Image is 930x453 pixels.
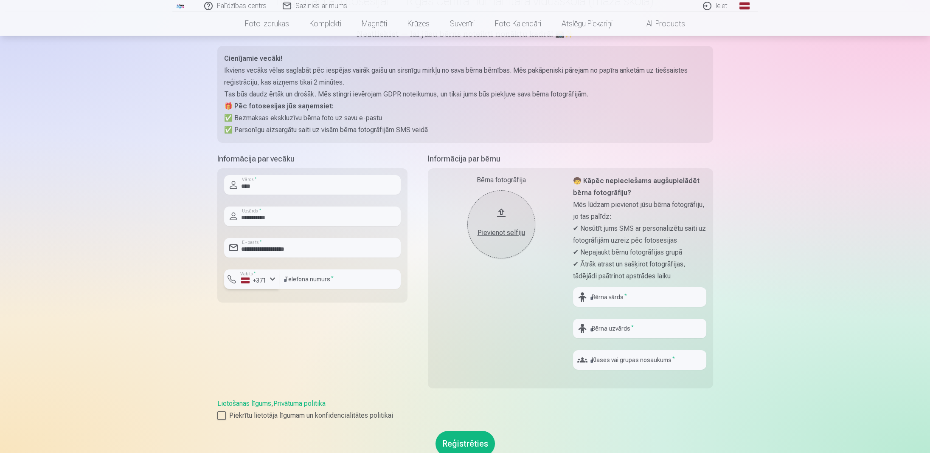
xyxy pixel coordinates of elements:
[467,190,535,258] button: Pievienot selfiju
[573,223,706,246] p: ✔ Nosūtīt jums SMS ar personalizētu saiti uz fotogrāfijām uzreiz pēc fotosesijas
[485,12,551,36] a: Foto kalendāri
[440,12,485,36] a: Suvenīri
[428,153,713,165] h5: Informācija par bērnu
[241,276,267,285] div: +371
[273,399,326,408] a: Privātuma politika
[235,12,299,36] a: Foto izdrukas
[238,271,258,277] label: Valsts
[476,228,527,238] div: Pievienot selfiju
[224,112,706,124] p: ✅ Bezmaksas ekskluzīvu bērna foto uz savu e-pastu
[573,199,706,223] p: Mēs lūdzam pievienot jūsu bērna fotogrāfiju, jo tas palīdz:
[217,399,713,421] div: ,
[224,88,706,100] p: Tas būs daudz ērtāk un drošāk. Mēs stingri ievērojam GDPR noteikumus, un tikai jums būs piekļuve ...
[397,12,440,36] a: Krūzes
[551,12,623,36] a: Atslēgu piekariņi
[176,3,185,8] img: /fa1
[224,124,706,136] p: ✅ Personīgu aizsargātu saiti uz visām bērna fotogrāfijām SMS veidā
[573,177,700,197] strong: 🧒 Kāpēc nepieciešams augšupielādēt bērna fotogrāfiju?
[573,258,706,282] p: ✔ Ātrāk atrast un sašķirot fotogrāfijas, tādējādi paātrinot apstrādes laiku
[224,54,282,62] strong: Cienījamie vecāki!
[217,411,713,421] label: Piekrītu lietotāja līgumam un konfidencialitātes politikai
[217,153,407,165] h5: Informācija par vecāku
[435,175,568,185] div: Bērna fotogrāfija
[351,12,397,36] a: Magnēti
[217,399,271,408] a: Lietošanas līgums
[224,65,706,88] p: Ikviens vecāks vēlas saglabāt pēc iespējas vairāk gaišu un sirsnīgu mirkļu no sava bērna bērnības...
[573,246,706,258] p: ✔ Nepajaukt bērnu fotogrāfijas grupā
[224,102,334,110] strong: 🎁 Pēc fotosesijas jūs saņemsiet:
[224,269,279,289] button: Valsts*+371
[299,12,351,36] a: Komplekti
[623,12,695,36] a: All products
